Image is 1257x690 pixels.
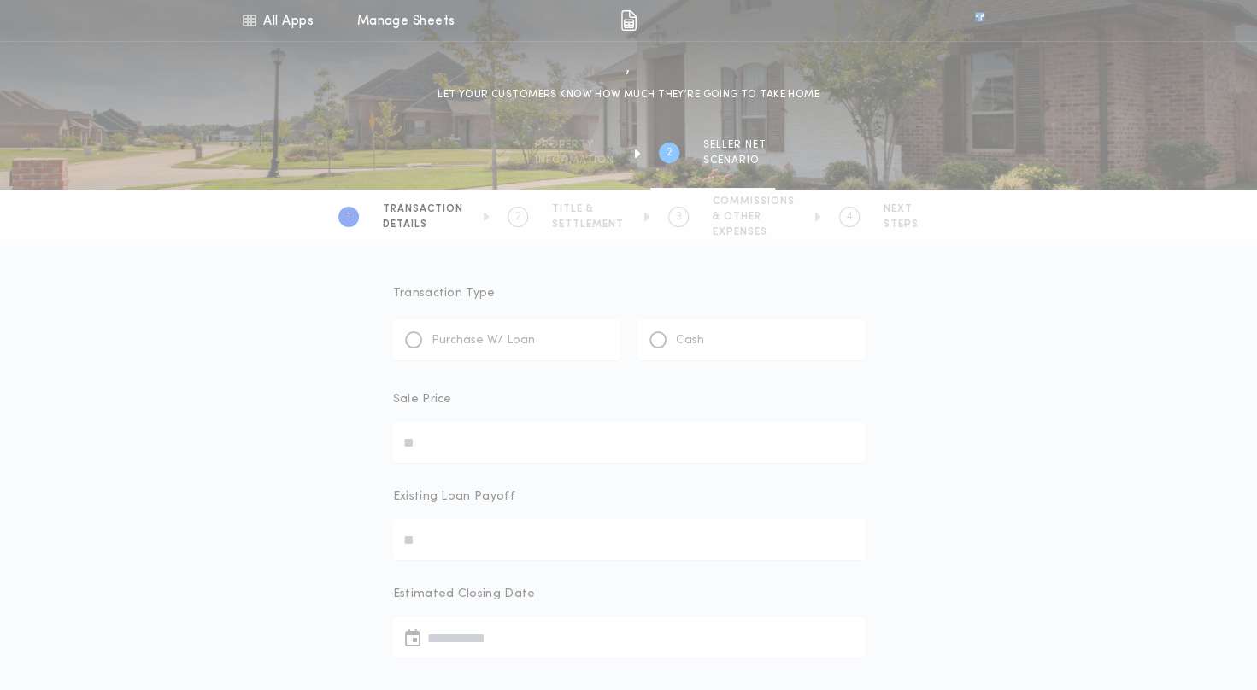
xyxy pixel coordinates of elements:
[884,202,919,216] span: NEXT
[713,210,795,224] span: & OTHER
[393,586,865,603] p: Estimated Closing Date
[703,138,767,152] span: SELLER NET
[383,218,463,231] span: DETAILS
[535,154,614,167] span: information
[438,86,819,103] p: LET YOUR CUSTOMERS KNOW HOW MUCH THEY’RE GOING TO TAKE HOME
[515,210,521,224] h2: 2
[393,488,515,506] p: Existing Loan Payoff
[713,225,795,239] span: EXPENSES
[703,154,767,167] span: SCENARIO
[943,12,1015,29] img: vs-icon
[676,332,704,349] p: Cash
[393,285,865,302] p: Transaction Type
[667,146,673,160] h2: 2
[884,218,919,231] span: STEPS
[432,332,535,349] p: Purchase W/ Loan
[552,202,624,216] span: TITLE &
[676,210,682,224] h2: 3
[535,138,614,152] span: Property
[552,218,624,231] span: SETTLEMENT
[393,391,452,408] p: Sale Price
[347,210,350,224] h2: 1
[626,54,631,81] h1: ,
[393,519,865,560] input: Existing Loan Payoff
[713,195,795,208] span: COMMISSIONS
[393,422,865,463] input: Sale Price
[383,202,463,216] span: TRANSACTION
[847,210,853,224] h2: 4
[620,10,637,31] img: img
